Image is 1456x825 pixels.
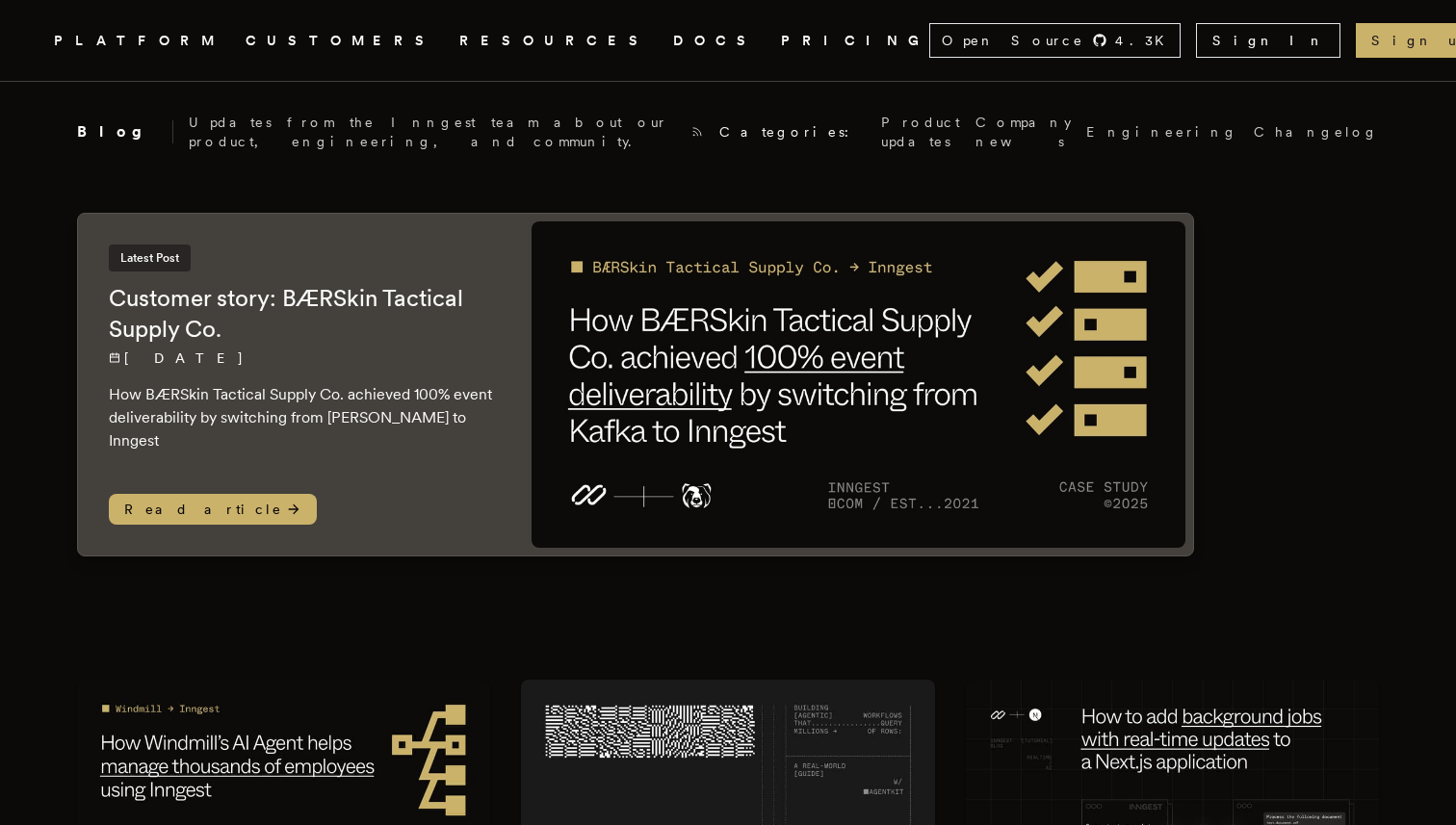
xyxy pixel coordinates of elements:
a: CUSTOMERS [246,29,436,53]
a: Engineering [1086,122,1238,142]
a: Latest PostCustomer story: BÆRSkin Tactical Supply Co.[DATE] How BÆRSkin Tactical Supply Co. achi... [77,213,1194,556]
p: How BÆRSkin Tactical Supply Co. achieved 100% event deliverability by switching from [PERSON_NAME... [109,383,493,452]
img: Featured image for Customer story: BÆRSkin Tactical Supply Co. blog post [532,221,1185,548]
span: Categories: [719,122,866,142]
a: Company news [975,113,1071,151]
span: Latest Post [109,245,191,271]
h2: Blog [77,120,173,143]
a: Product updates [881,113,960,151]
p: Updates from the Inngest team about our product, engineering, and community. [189,113,675,151]
span: Read article [109,494,317,525]
span: Open Source [942,31,1084,50]
a: Changelog [1254,122,1379,142]
h2: Customer story: BÆRSkin Tactical Supply Co. [109,283,493,345]
a: Sign In [1196,23,1340,58]
a: PRICING [781,29,929,53]
button: RESOURCES [459,29,650,53]
span: 4.3 K [1115,31,1176,50]
p: [DATE] [109,348,493,368]
button: PLATFORM [54,29,222,53]
a: DOCS [673,29,758,53]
